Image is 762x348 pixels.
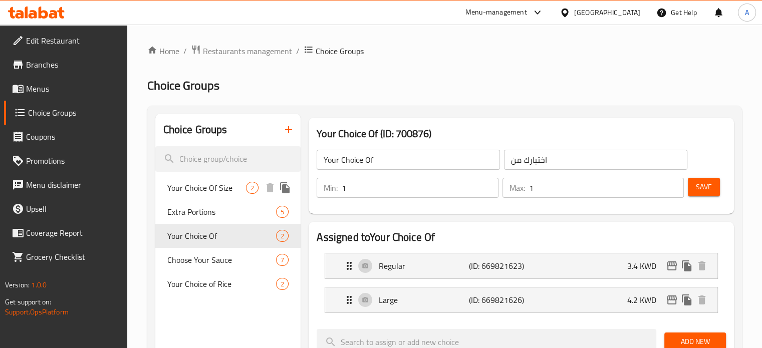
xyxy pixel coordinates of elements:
p: Min: [324,182,338,194]
h2: Assigned to Your Choice Of [317,230,726,245]
span: Add New [672,335,718,348]
div: Choices [246,182,259,194]
button: delete [263,180,278,195]
span: Menu disclaimer [26,179,119,191]
p: 4.2 KWD [627,294,664,306]
a: Home [147,45,179,57]
p: 3.4 KWD [627,260,664,272]
span: Menus [26,83,119,95]
li: / [296,45,300,57]
button: duplicate [679,292,694,307]
a: Branches [4,53,127,77]
span: A [745,7,749,18]
span: Choice Groups [28,107,119,119]
div: Your Choice Of Size2deleteduplicate [155,176,301,200]
span: 1.0.0 [31,278,47,291]
h3: Your Choice Of (ID: 700876) [317,126,726,142]
a: Edit Restaurant [4,29,127,53]
span: Your Choice of Rice [167,278,277,290]
div: Choices [276,230,289,242]
div: Menu-management [465,7,527,19]
button: Save [688,178,720,196]
span: Promotions [26,155,119,167]
a: Coverage Report [4,221,127,245]
a: Restaurants management [191,45,292,58]
a: Support.OpsPlatform [5,305,69,318]
span: Coverage Report [26,227,119,239]
p: (ID: 669821626) [469,294,529,306]
p: Max: [510,182,525,194]
input: search [155,146,301,172]
span: Save [696,181,712,193]
span: 2 [277,279,288,289]
button: delete [694,258,709,273]
div: Choices [276,206,289,218]
div: Choices [276,254,289,266]
span: 2 [246,183,258,193]
li: Expand [317,249,726,283]
button: edit [664,258,679,273]
a: Upsell [4,197,127,221]
li: / [183,45,187,57]
span: Upsell [26,203,119,215]
a: Promotions [4,149,127,173]
p: (ID: 669821623) [469,260,529,272]
div: [GEOGRAPHIC_DATA] [574,7,640,18]
div: Your Choice Of2 [155,224,301,248]
button: edit [664,292,679,307]
nav: breadcrumb [147,45,742,58]
h2: Choice Groups [163,122,227,137]
a: Coupons [4,125,127,149]
span: Extra Portions [167,206,277,218]
div: Choose Your Sauce7 [155,248,301,272]
span: Your Choice Of Size [167,182,246,194]
span: Choice Groups [147,74,219,97]
span: Get support on: [5,295,51,308]
span: Choice Groups [316,45,364,57]
a: Grocery Checklist [4,245,127,269]
p: Regular [379,260,468,272]
span: Your Choice Of [167,230,277,242]
button: duplicate [278,180,293,195]
span: 5 [277,207,288,217]
li: Expand [317,283,726,317]
a: Choice Groups [4,101,127,125]
span: Branches [26,59,119,71]
div: Extra Portions5 [155,200,301,224]
button: duplicate [679,258,694,273]
span: 7 [277,255,288,265]
button: delete [694,292,709,307]
div: Your Choice of Rice2 [155,272,301,296]
div: Expand [325,253,717,278]
div: Choices [276,278,289,290]
span: Edit Restaurant [26,35,119,47]
a: Menus [4,77,127,101]
p: Large [379,294,468,306]
span: Restaurants management [203,45,292,57]
span: Coupons [26,131,119,143]
div: Expand [325,287,717,312]
span: Grocery Checklist [26,251,119,263]
span: Version: [5,278,30,291]
span: 2 [277,231,288,241]
a: Menu disclaimer [4,173,127,197]
span: Choose Your Sauce [167,254,277,266]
